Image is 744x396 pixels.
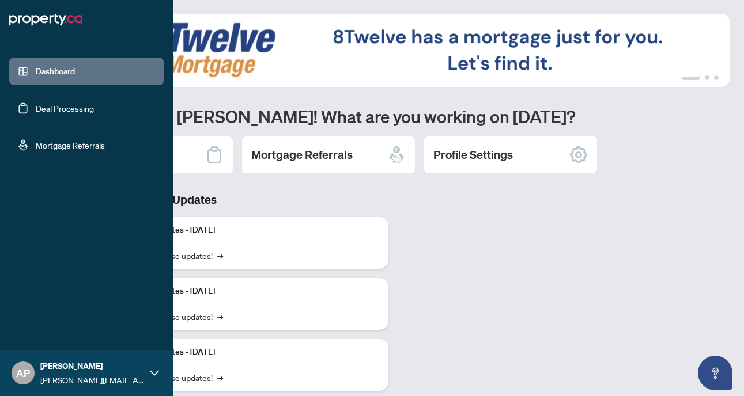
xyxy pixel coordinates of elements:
[40,374,144,386] span: [PERSON_NAME][EMAIL_ADDRESS][DOMAIN_NAME]
[36,140,105,150] a: Mortgage Referrals
[121,346,379,359] p: Platform Updates - [DATE]
[217,249,223,262] span: →
[60,14,730,87] img: Slide 0
[433,147,513,163] h2: Profile Settings
[121,224,379,237] p: Platform Updates - [DATE]
[682,75,700,80] button: 1
[36,66,75,77] a: Dashboard
[217,371,223,384] span: →
[40,360,144,372] span: [PERSON_NAME]
[9,10,82,29] img: logo
[16,365,30,381] span: AP
[714,75,719,80] button: 3
[251,147,353,163] h2: Mortgage Referrals
[698,356,732,390] button: Open asap
[60,192,388,208] h3: Brokerage & Industry Updates
[36,103,94,113] a: Deal Processing
[121,285,379,298] p: Platform Updates - [DATE]
[217,310,223,323] span: →
[60,105,730,127] h1: Welcome back [PERSON_NAME]! What are you working on [DATE]?
[705,75,709,80] button: 2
